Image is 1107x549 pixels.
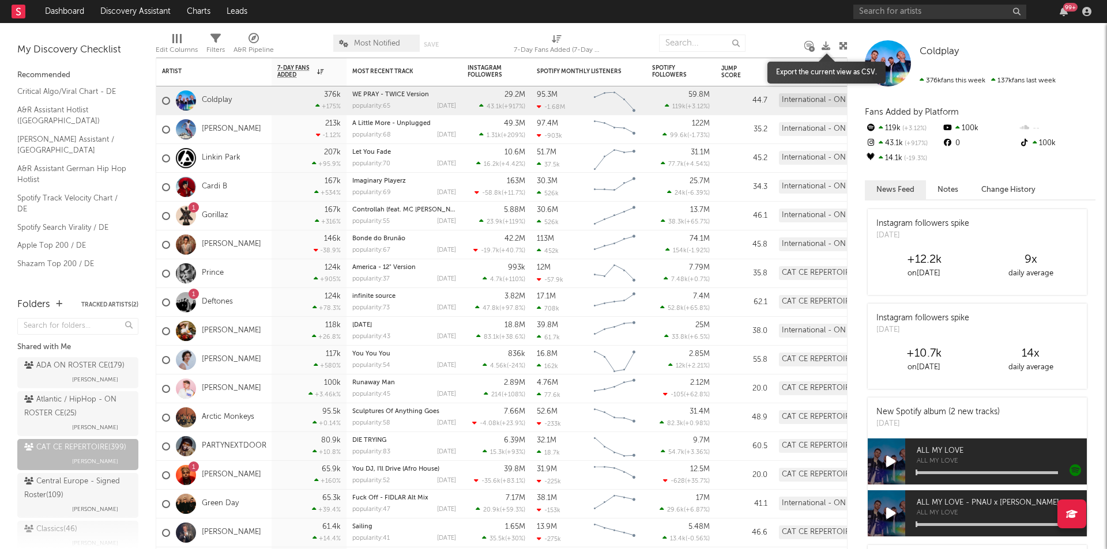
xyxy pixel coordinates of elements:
[668,305,684,312] span: 52.8k
[352,322,456,328] div: December 25th
[352,524,372,530] a: Sailing
[721,324,767,338] div: 38.0
[352,236,456,242] div: Bonde do Brunão
[589,346,641,374] svg: Chart title
[483,275,525,283] div: ( )
[354,40,400,47] span: Most Notified
[234,43,274,57] div: A&R Pipeline
[202,412,254,422] a: Arctic Monkeys
[942,121,1018,136] div: 100k
[17,298,50,312] div: Folders
[17,340,138,354] div: Shared with Me
[977,253,1084,267] div: 9 x
[865,108,959,116] span: Fans Added by Platform
[688,91,710,99] div: 59.8M
[686,219,708,225] span: +65.7 %
[24,441,126,455] div: CAT CE REPERTOIRE ( 399 )
[202,355,261,365] a: [PERSON_NAME]
[689,264,710,271] div: 7.79M
[779,180,880,194] div: International - ON ROSTER CE (169)
[17,275,127,288] a: Recommended For You
[1063,3,1078,12] div: 99 +
[202,211,228,221] a: Gorillaz
[352,132,391,138] div: popularity: 68
[352,92,456,98] div: WE PRAY - TWICE Version
[503,190,524,196] span: +11.7 %
[490,277,503,283] span: 4.7k
[352,351,390,357] a: You You You
[17,133,127,157] a: [PERSON_NAME] Assistant / [GEOGRAPHIC_DATA]
[690,277,708,283] span: +0.7 %
[652,65,692,78] div: Spotify Followers
[437,218,456,225] div: [DATE]
[314,275,341,283] div: +905 %
[17,318,138,335] input: Search for folders...
[690,206,710,214] div: 13.7M
[537,321,558,329] div: 39.8M
[920,77,985,84] span: 376k fans this week
[17,192,127,215] a: Spotify Track Velocity Chart / DE
[24,393,129,421] div: Atlantic / HipHop - ON ROSTER CE ( 25 )
[325,120,341,127] div: 213k
[865,180,926,199] button: News Feed
[352,334,390,340] div: popularity: 43
[17,104,127,127] a: A&R Assistant Hotlist ([GEOGRAPHIC_DATA])
[537,190,559,197] div: 526k
[315,218,341,225] div: +316 %
[920,46,959,58] a: Coldplay
[17,221,127,234] a: Spotify Search Virality / DE
[977,361,1084,374] div: daily average
[277,65,314,78] span: 7-Day Fans Added
[537,132,562,139] div: -903k
[876,324,969,336] div: [DATE]
[779,353,877,366] div: CAT CE REPERTOIRE (399)
[352,466,439,472] a: You DJ, I'll Drive (Afro House)
[352,380,395,386] a: Runaway Man
[352,264,416,271] a: America - 12" Version
[589,86,641,115] svg: Chart title
[537,362,558,370] div: 162k
[665,103,710,110] div: ( )
[668,219,684,225] span: 38.3k
[977,267,1084,281] div: daily average
[537,103,565,111] div: -1.68M
[325,206,341,214] div: 167k
[312,333,341,340] div: +26.8 %
[352,293,456,300] div: infinite source
[437,276,456,282] div: [DATE]
[689,350,710,358] div: 2.85M
[352,178,456,184] div: Imaginary Playerz
[72,373,118,387] span: [PERSON_NAME]
[324,91,341,99] div: 376k
[689,132,708,139] span: -1.73 %
[671,277,688,283] span: 7.48k
[234,29,274,62] div: A&R Pipeline
[695,321,710,329] div: 25M
[871,361,977,374] div: on [DATE]
[17,69,138,82] div: Recommended
[537,379,558,387] div: 4.76M
[17,391,138,436] a: Atlantic / HipHop - ON ROSTER CE(25)[PERSON_NAME]
[326,350,341,358] div: 117k
[202,326,261,336] a: [PERSON_NAME]
[876,312,969,324] div: Instagram followers spike
[352,120,456,127] div: A Little More - Unplugged
[690,235,710,243] div: 74.1M
[876,218,969,230] div: Instagram followers spike
[72,502,118,516] span: [PERSON_NAME]
[352,178,406,184] a: Imaginary Playerz
[662,131,710,139] div: ( )
[17,439,138,470] a: CAT CE REPERTOIRE(399)[PERSON_NAME]
[437,247,456,253] div: [DATE]
[352,207,467,213] a: Controllah (feat. MC [PERSON_NAME])
[314,247,341,254] div: -38.9 %
[501,248,524,254] span: +40.7 %
[779,295,877,309] div: CAT CE REPERTOIRE (399)
[352,236,405,242] a: Bonde do Brunão
[504,379,525,387] div: 2.89M
[508,264,525,271] div: 993k
[853,5,1026,19] input: Search for artists
[72,455,118,468] span: [PERSON_NAME]
[352,190,391,196] div: popularity: 69
[352,305,390,311] div: popularity: 73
